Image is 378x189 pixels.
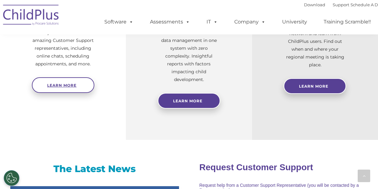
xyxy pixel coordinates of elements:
[144,16,196,28] a: Assessments
[4,170,19,186] button: Cookies Settings
[157,21,221,84] p: Experience and analyze child assessments and Head Start data management in one system with zero c...
[31,13,95,68] p: Need help with ChildPlus? We offer many convenient ways to contact our amazing Customer Support r...
[47,83,77,88] span: Learn more
[98,16,140,28] a: Software
[276,16,313,28] a: University
[158,93,220,109] a: Learn More
[10,163,179,175] h3: The Latest News
[304,2,325,7] a: Download
[84,67,111,72] span: Phone number
[284,78,346,94] a: Learn More
[228,16,272,28] a: Company
[317,16,377,28] a: Training Scramble!!
[200,16,224,28] a: IT
[84,41,103,46] span: Last name
[32,77,94,93] a: Learn more
[173,99,202,103] span: Learn More
[333,2,349,7] a: Support
[299,84,328,89] span: Learn More
[283,14,347,69] p: Not using ChildPlus? These are a great opportunity to network and learn from ChildPlus users. Fin...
